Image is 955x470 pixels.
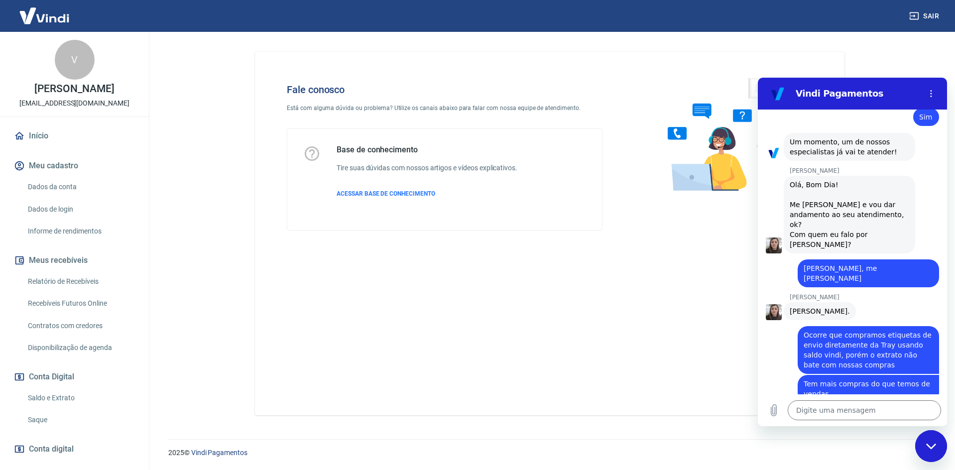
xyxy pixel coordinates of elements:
p: Está com alguma dúvida ou problema? Utilize os canais abaixo para falar com nossa equipe de atend... [287,104,602,113]
h5: Base de conhecimento [337,145,517,155]
a: Saldo e Extrato [24,388,137,408]
a: Relatório de Recebíveis [24,271,137,292]
a: ACESSAR BASE DE CONHECIMENTO [337,189,517,198]
p: [EMAIL_ADDRESS][DOMAIN_NAME] [19,98,129,109]
img: Vindi [12,0,77,31]
span: Conta digital [29,442,74,456]
button: Sair [907,7,943,25]
h6: Tire suas dúvidas com nossos artigos e vídeos explicativos. [337,163,517,173]
a: Vindi Pagamentos [191,449,247,457]
a: Disponibilização de agenda [24,338,137,358]
button: Meu cadastro [12,155,137,177]
a: Contratos com credores [24,316,137,336]
a: Dados da conta [24,177,137,197]
div: V [55,40,95,80]
a: Recebíveis Futuros Online [24,293,137,314]
button: Meus recebíveis [12,249,137,271]
a: Início [12,125,137,147]
p: 2025 © [168,448,931,458]
a: Saque [24,410,137,430]
p: [PERSON_NAME] [34,84,114,94]
iframe: Botão para iniciar a janela de mensagens, 1 mensagem não lida [915,430,947,462]
iframe: Janela de mensagens [758,78,947,426]
a: Informe de rendimentos [24,221,137,241]
img: Fale conosco [648,68,799,201]
h4: Fale conosco [287,84,602,96]
button: Conta Digital [12,366,137,388]
a: Conta digital [12,438,137,460]
a: Dados de login [24,199,137,220]
span: ACESSAR BASE DE CONHECIMENTO [337,190,435,197]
